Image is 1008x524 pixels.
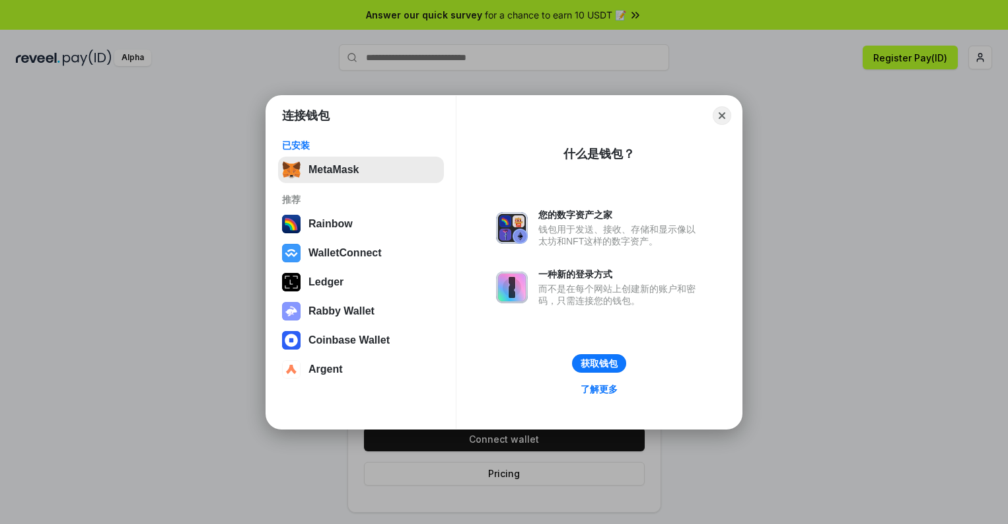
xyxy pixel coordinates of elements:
img: svg+xml,%3Csvg%20xmlns%3D%22http%3A%2F%2Fwww.w3.org%2F2000%2Fsvg%22%20fill%3D%22none%22%20viewBox... [496,272,528,303]
div: MetaMask [308,164,359,176]
div: 已安装 [282,139,440,151]
button: Rainbow [278,211,444,237]
img: svg+xml,%3Csvg%20xmlns%3D%22http%3A%2F%2Fwww.w3.org%2F2000%2Fsvg%22%20fill%3D%22none%22%20viewBox... [496,212,528,244]
div: Ledger [308,276,343,288]
div: 推荐 [282,194,440,206]
div: 获取钱包 [581,357,618,369]
div: 一种新的登录方式 [538,268,702,280]
button: Argent [278,356,444,383]
a: 了解更多 [573,381,626,398]
button: Coinbase Wallet [278,327,444,354]
div: 什么是钱包？ [563,146,635,162]
img: svg+xml,%3Csvg%20width%3D%22120%22%20height%3D%22120%22%20viewBox%3D%220%200%20120%20120%22%20fil... [282,215,301,233]
div: 而不是在每个网站上创建新的账户和密码，只需连接您的钱包。 [538,283,702,307]
button: MetaMask [278,157,444,183]
img: svg+xml,%3Csvg%20width%3D%2228%22%20height%3D%2228%22%20viewBox%3D%220%200%2028%2028%22%20fill%3D... [282,331,301,350]
button: Close [713,106,731,125]
div: Coinbase Wallet [308,334,390,346]
button: 获取钱包 [572,354,626,373]
div: WalletConnect [308,247,382,259]
img: svg+xml,%3Csvg%20width%3D%2228%22%20height%3D%2228%22%20viewBox%3D%220%200%2028%2028%22%20fill%3D... [282,244,301,262]
div: 您的数字资产之家 [538,209,702,221]
button: WalletConnect [278,240,444,266]
img: svg+xml,%3Csvg%20xmlns%3D%22http%3A%2F%2Fwww.w3.org%2F2000%2Fsvg%22%20fill%3D%22none%22%20viewBox... [282,302,301,320]
button: Ledger [278,269,444,295]
img: svg+xml,%3Csvg%20xmlns%3D%22http%3A%2F%2Fwww.w3.org%2F2000%2Fsvg%22%20width%3D%2228%22%20height%3... [282,273,301,291]
div: Rainbow [308,218,353,230]
h1: 连接钱包 [282,108,330,124]
div: 钱包用于发送、接收、存储和显示像以太坊和NFT这样的数字资产。 [538,223,702,247]
div: 了解更多 [581,383,618,395]
div: Argent [308,363,343,375]
button: Rabby Wallet [278,298,444,324]
img: svg+xml,%3Csvg%20width%3D%2228%22%20height%3D%2228%22%20viewBox%3D%220%200%2028%2028%22%20fill%3D... [282,360,301,379]
img: svg+xml,%3Csvg%20fill%3D%22none%22%20height%3D%2233%22%20viewBox%3D%220%200%2035%2033%22%20width%... [282,161,301,179]
div: Rabby Wallet [308,305,375,317]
